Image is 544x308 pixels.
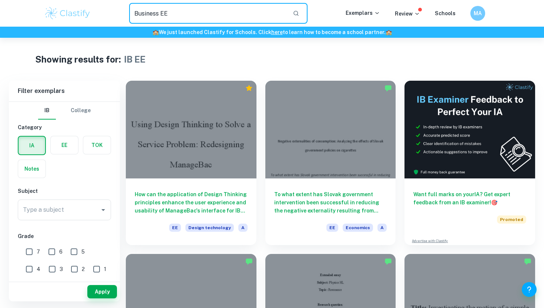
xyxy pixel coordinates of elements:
[395,10,420,18] p: Review
[265,81,396,245] a: To what extent has Slovak government intervention been successful in reducing the negative extern...
[497,215,526,224] span: Promoted
[470,6,485,21] button: MA
[385,258,392,265] img: Marked
[126,81,256,245] a: How can the application of Design Thinking principles enhance the user experience and usability o...
[343,224,373,232] span: Economics
[37,248,40,256] span: 7
[413,190,526,207] h6: Want full marks on your IA ? Get expert feedback from an IB examiner!
[71,102,91,120] button: College
[37,265,40,273] span: 4
[18,160,46,178] button: Notes
[274,190,387,215] h6: To what extent has Slovak government intervention been successful in reducing the negative extern...
[60,265,63,273] span: 3
[491,200,497,205] span: 🎯
[87,285,117,298] button: Apply
[245,84,253,92] div: Premium
[129,3,287,24] input: Search for any exemplars...
[385,84,392,92] img: Marked
[474,9,482,17] h6: MA
[18,187,111,195] h6: Subject
[169,224,181,232] span: EE
[81,248,85,256] span: 5
[38,102,56,120] button: IB
[135,190,248,215] h6: How can the application of Design Thinking principles enhance the user experience and usability o...
[412,238,448,244] a: Advertise with Clastify
[271,29,283,35] a: here
[44,6,91,21] img: Clastify logo
[377,224,387,232] span: A
[124,53,145,66] h1: IB EE
[19,137,45,154] button: IA
[59,248,63,256] span: 6
[435,10,456,16] a: Schools
[18,123,111,131] h6: Category
[524,258,531,265] img: Marked
[326,224,338,232] span: EE
[386,29,392,35] span: 🏫
[404,81,535,178] img: Thumbnail
[18,232,111,240] h6: Grade
[9,81,120,101] h6: Filter exemplars
[98,205,108,215] button: Open
[38,102,91,120] div: Filter type choice
[83,136,111,154] button: TOK
[346,9,380,17] p: Exemplars
[522,282,537,297] button: Help and Feedback
[35,53,121,66] h1: Showing results for:
[185,224,234,232] span: Design technology
[104,265,106,273] span: 1
[245,258,253,265] img: Marked
[404,81,535,245] a: Want full marks on yourIA? Get expert feedback from an IB examiner!PromotedAdvertise with Clastify
[51,136,78,154] button: EE
[238,224,248,232] span: A
[152,29,159,35] span: 🏫
[1,28,543,36] h6: We just launched Clastify for Schools. Click to learn how to become a school partner.
[82,265,85,273] span: 2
